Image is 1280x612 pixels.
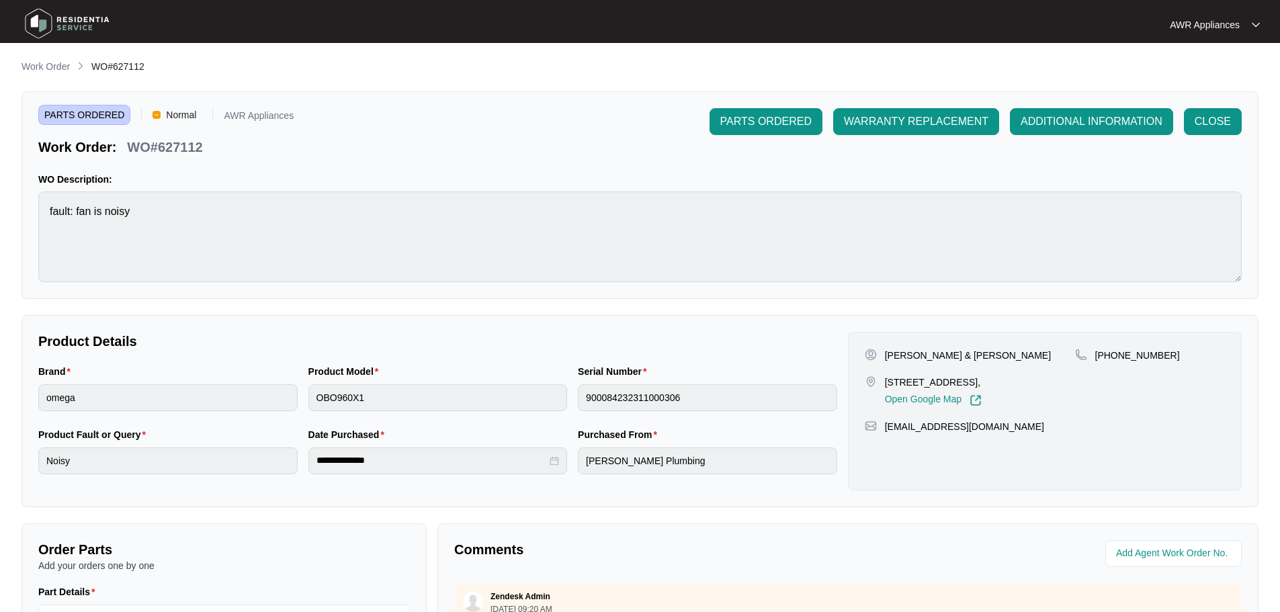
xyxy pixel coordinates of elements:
[1195,114,1231,130] span: CLOSE
[153,111,161,119] img: Vercel Logo
[38,138,116,157] p: Work Order:
[1116,545,1234,562] input: Add Agent Work Order No.
[463,592,483,612] img: user.svg
[308,384,568,411] input: Product Model
[1252,21,1260,28] img: dropdown arrow
[720,114,812,130] span: PARTS ORDERED
[38,585,101,599] label: Part Details
[38,540,410,559] p: Order Parts
[578,447,837,474] input: Purchased From
[38,105,130,125] span: PARTS ORDERED
[22,60,70,73] p: Work Order
[1010,108,1173,135] button: ADDITIONAL INFORMATION
[490,591,550,602] p: Zendesk Admin
[1095,349,1180,362] p: [PHONE_NUMBER]
[224,111,294,125] p: AWR Appliances
[316,453,548,468] input: Date Purchased
[91,61,144,72] span: WO#627112
[38,447,298,474] input: Product Fault or Query
[844,114,988,130] span: WARRANTY REPLACEMENT
[308,428,390,441] label: Date Purchased
[308,365,384,378] label: Product Model
[75,60,86,71] img: chevron-right
[19,60,73,75] a: Work Order
[885,349,1051,362] p: [PERSON_NAME] & [PERSON_NAME]
[970,394,982,406] img: Link-External
[38,384,298,411] input: Brand
[38,559,410,572] p: Add your orders one by one
[578,365,652,378] label: Serial Number
[38,191,1242,282] textarea: fault: fan is noisy
[38,173,1242,186] p: WO Description:
[161,105,202,125] span: Normal
[885,376,982,389] p: [STREET_ADDRESS],
[127,138,202,157] p: WO#627112
[38,365,76,378] label: Brand
[38,428,151,441] label: Product Fault or Query
[710,108,822,135] button: PARTS ORDERED
[885,420,1044,433] p: [EMAIL_ADDRESS][DOMAIN_NAME]
[885,394,982,406] a: Open Google Map
[38,332,837,351] p: Product Details
[1170,18,1240,32] p: AWR Appliances
[865,349,877,361] img: user-pin
[865,376,877,388] img: map-pin
[865,420,877,432] img: map-pin
[578,384,837,411] input: Serial Number
[454,540,839,559] p: Comments
[1021,114,1162,130] span: ADDITIONAL INFORMATION
[1184,108,1242,135] button: CLOSE
[20,3,114,44] img: residentia service logo
[578,428,663,441] label: Purchased From
[833,108,999,135] button: WARRANTY REPLACEMENT
[1075,349,1087,361] img: map-pin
